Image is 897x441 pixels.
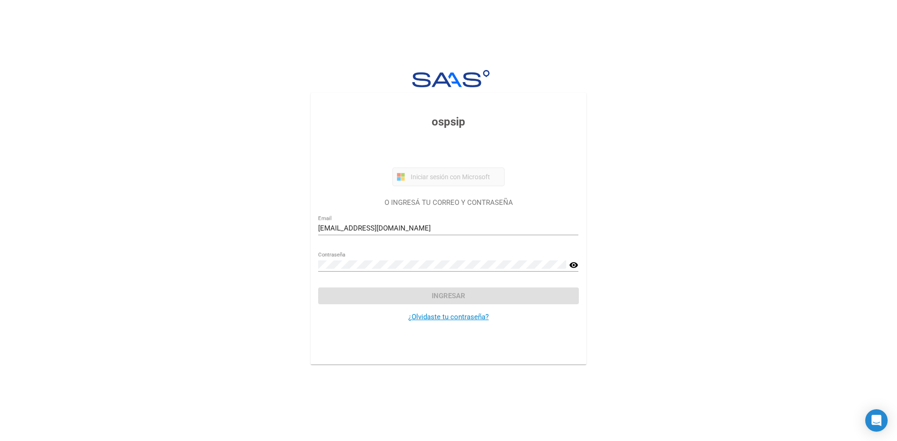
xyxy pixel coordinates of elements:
button: Iniciar sesión con Microsoft [392,168,505,186]
span: Iniciar sesión con Microsoft [409,173,500,181]
div: Open Intercom Messenger [865,409,888,432]
button: Ingresar [318,287,578,304]
mat-icon: visibility [569,259,578,271]
h3: ospsip [318,113,578,130]
p: O INGRESÁ TU CORREO Y CONTRASEÑA [318,197,578,208]
span: Ingresar [432,292,465,300]
a: ¿Olvidaste tu contraseña? [408,313,489,321]
iframe: Botón de Acceder con Google [388,140,509,161]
